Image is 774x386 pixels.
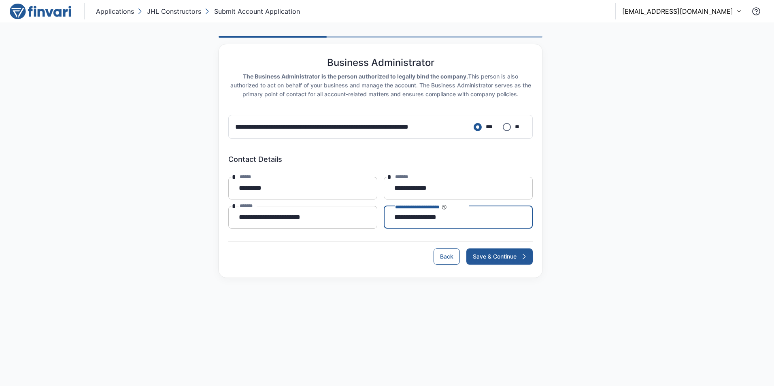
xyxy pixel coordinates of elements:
div: This person is also authorized to act on behalf of your business and manage the account. The Busi... [228,72,533,99]
button: JHL Constructors [136,5,203,18]
p: JHL Constructors [147,6,201,16]
p: Submit Account Application [214,6,300,16]
button: Contact Support [748,3,764,19]
h5: Business Administrator [327,57,434,69]
button: Applications [94,5,136,18]
p: [EMAIL_ADDRESS][DOMAIN_NAME] [622,6,733,16]
button: Back [434,248,460,265]
u: The Business Administrator is the person authorized to legally bind the company. [243,73,468,80]
button: [EMAIL_ADDRESS][DOMAIN_NAME] [622,6,742,16]
img: logo [10,3,71,19]
p: Applications [96,6,134,16]
h6: Contact Details [228,155,533,164]
button: Save & Continue [466,248,533,265]
button: Submit Account Application [203,5,302,18]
